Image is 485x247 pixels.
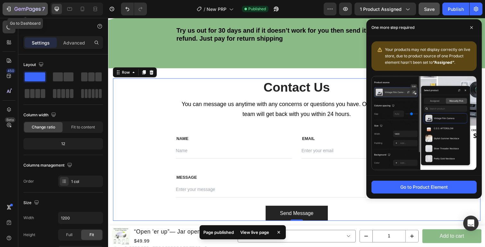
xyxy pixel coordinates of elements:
[3,3,48,15] button: 7
[70,62,315,79] p: Contact Us
[32,39,50,46] p: Settings
[304,217,317,229] button: increment
[257,217,270,229] button: decrement
[63,39,85,46] p: Advanced
[175,196,210,203] div: Send Message
[371,24,414,31] p: One more step required
[433,60,454,65] b: “Assigned”
[419,3,440,15] button: Save
[13,53,23,59] div: Row
[23,199,40,207] div: Size
[23,178,34,184] div: Order
[236,228,273,237] div: View live page
[371,181,477,193] button: Go to Product Element
[338,218,363,228] div: Add to cart
[442,3,469,15] button: Publish
[23,215,34,221] div: Width
[270,217,304,229] input: quantity
[463,216,479,231] div: Open Intercom Messenger
[424,6,435,12] span: Save
[26,224,101,232] div: $49.99
[203,229,234,235] p: Page published
[448,6,464,12] div: Publish
[5,117,15,122] div: Beta
[197,128,316,144] input: Enter your email
[360,6,402,12] span: 1 product assigned
[400,184,448,190] div: Go to Product Element
[354,3,416,15] button: 1 product assigned
[71,179,101,185] div: 1 col
[23,61,45,69] div: Layout
[89,232,94,238] span: Fit
[321,216,381,230] button: Add to cart
[23,161,73,170] div: Columns management
[70,9,315,25] p: Try us out for 30 days and if it doesn’t work for you then send it back for a full refund. Just p...
[69,128,188,144] input: Name
[207,6,226,12] span: New PRP
[23,111,57,119] div: Column width
[69,168,316,184] input: Enter your message
[71,124,95,130] span: Fit to content
[58,212,103,224] input: Auto
[70,83,315,104] p: You can message us anytime with any concerns or questions you have. Our friendly support team wil...
[42,5,45,13] p: 7
[32,124,55,130] span: Change ratio
[198,120,315,127] p: EMAIL
[385,47,470,65] span: Your products may not display correctly on live store, due to product source of one Product eleme...
[70,160,315,166] p: MESSAGE
[69,82,316,104] div: Rich Text Editor. Editing area: main
[204,6,205,12] span: /
[248,6,266,12] span: Published
[70,120,187,127] p: NAME
[121,3,147,15] div: Undo/Redo
[66,232,72,238] span: Full
[23,232,35,238] div: Height
[25,139,102,148] div: 12
[6,68,15,73] div: 450
[108,18,485,247] iframe: Design area
[31,23,86,30] p: Row
[69,62,316,80] h2: Rich Text Editor. Editing area: main
[161,192,225,207] button: Send Message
